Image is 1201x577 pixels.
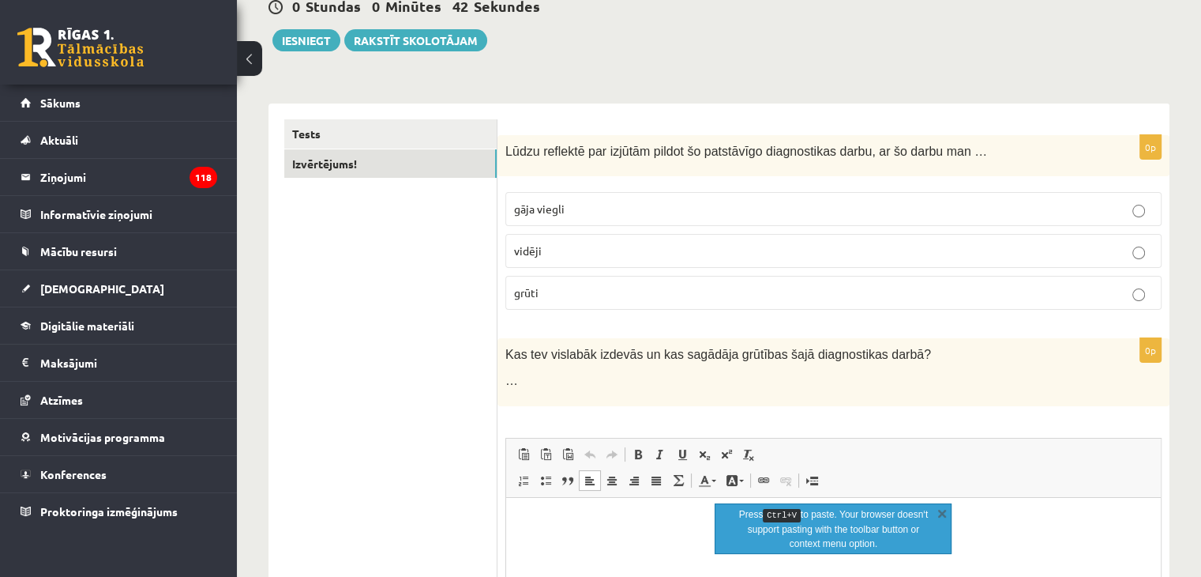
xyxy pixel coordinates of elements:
[763,509,800,522] kbd: Ctrl+V
[284,119,497,149] a: Tests
[535,470,557,491] a: Insert/Remove Bulleted List
[344,29,487,51] a: Rakstīt skolotājam
[272,29,340,51] button: Iesniegt
[21,196,217,232] a: Informatīvie ziņojumi
[514,285,539,300] span: grūti
[715,444,737,465] a: Superscript
[284,149,497,179] a: Izvērtējums!
[1139,134,1162,160] p: 0p
[601,470,623,491] a: Centre
[17,28,144,67] a: Rīgas 1. Tālmācības vidusskola
[934,505,950,521] a: Close
[1139,338,1162,363] p: 0p
[40,281,164,296] span: [DEMOGRAPHIC_DATA]
[801,470,823,491] a: Insert Page Break for Printing
[21,419,217,455] a: Motivācijas programma
[21,233,217,270] a: Mācību resursi
[21,493,217,530] a: Proktoringa izmēģinājums
[737,444,760,465] a: Remove Format
[1132,288,1145,301] input: grūti
[40,133,78,147] span: Aktuāli
[40,244,117,258] span: Mācību resursi
[753,470,775,491] a: Link (Ctrl+K)
[21,382,217,418] a: Atzīmes
[671,444,693,465] a: Underline (Ctrl+U)
[734,507,933,551] p: Press to paste. Your browser doesn‘t support pasting with the toolbar button or context menu option.
[505,374,518,387] span: …
[775,470,797,491] a: Unlink
[21,122,217,158] a: Aktuāli
[579,444,601,465] a: Undo (Ctrl+Z)
[667,470,689,491] a: Math
[505,348,931,361] span: Kas tev vislabāk izdevās un kas sagādāja grūtības šajā diagnostikas darbā?
[40,96,81,110] span: Sākums
[40,467,107,481] span: Konferences
[21,85,217,121] a: Sākums
[21,456,217,492] a: Konferences
[645,470,667,491] a: Justify
[512,470,535,491] a: Insert/Remove Numbered List
[693,470,721,491] a: Text Colour
[40,393,83,407] span: Atzīmes
[21,345,217,381] a: Maksājumi
[40,430,165,444] span: Motivācijas programma
[557,444,579,465] a: Paste from Word
[40,504,178,519] span: Proktoringa izmēģinājums
[21,270,217,307] a: [DEMOGRAPHIC_DATA]
[505,145,987,158] span: Lūdzu reflektē par izjūtām pildot šo patstāvīgo diagnostikas darbu, ar šo darbu man …
[649,444,671,465] a: Italic (Ctrl+I)
[21,307,217,344] a: Digitālie materiāli
[40,319,134,333] span: Digitālie materiāli
[627,444,649,465] a: Bold (Ctrl+B)
[693,444,715,465] a: Subscript
[535,444,557,465] a: Paste as plain text (Ctrl+Shift+V)
[715,503,951,554] div: info
[514,243,542,258] span: vidēji
[514,202,565,216] span: gāja viegli
[512,444,535,465] a: Paste (Ctrl+V)
[40,345,217,381] legend: Maksājumi
[601,444,623,465] a: Redo (Ctrl+Y)
[190,167,217,188] i: 118
[579,470,601,491] a: Align Left
[40,159,217,195] legend: Ziņojumi
[16,16,639,32] body: Rich Text Editor, wiswyg-editor-user-answer-47433972298800
[623,470,645,491] a: Align Right
[1132,205,1145,217] input: gāja viegli
[1132,247,1145,259] input: vidēji
[721,470,749,491] a: Background Colour
[40,196,217,232] legend: Informatīvie ziņojumi
[21,159,217,195] a: Ziņojumi118
[557,470,579,491] a: Block Quote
